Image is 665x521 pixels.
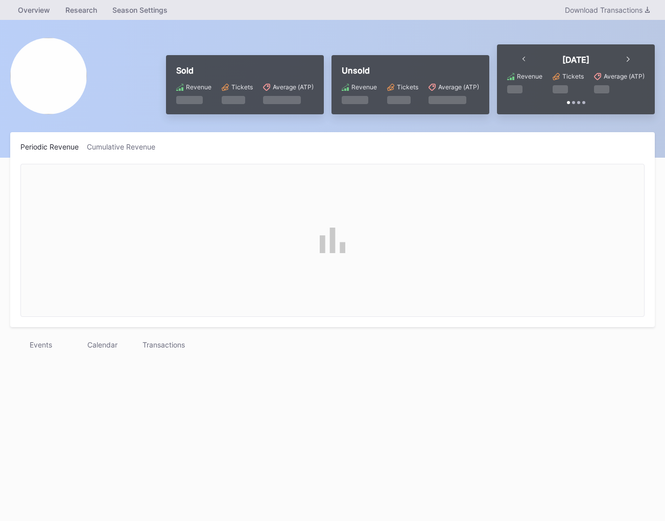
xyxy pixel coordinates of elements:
[186,83,211,91] div: Revenue
[58,3,105,17] a: Research
[231,83,253,91] div: Tickets
[604,72,645,80] div: Average (ATP)
[72,337,133,352] div: Calendar
[10,3,58,17] a: Overview
[562,55,589,65] div: [DATE]
[105,3,175,17] a: Season Settings
[20,142,87,151] div: Periodic Revenue
[133,337,194,352] div: Transactions
[176,65,314,76] div: Sold
[397,83,418,91] div: Tickets
[517,72,542,80] div: Revenue
[565,6,650,14] div: Download Transactions
[351,83,377,91] div: Revenue
[10,337,72,352] div: Events
[560,3,655,17] button: Download Transactions
[87,142,163,151] div: Cumulative Revenue
[273,83,314,91] div: Average (ATP)
[342,65,479,76] div: Unsold
[562,72,584,80] div: Tickets
[438,83,479,91] div: Average (ATP)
